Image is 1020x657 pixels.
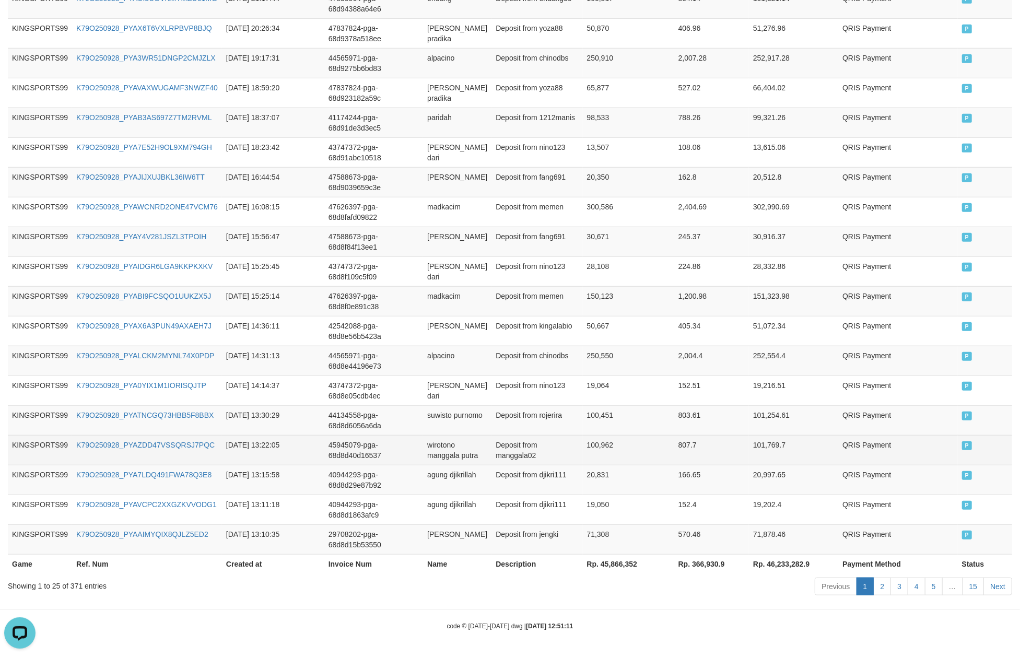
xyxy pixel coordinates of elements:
[8,197,72,227] td: KINGSPORTS99
[76,381,206,390] a: K79O250928_PYA0YIX1M1IORISQJTP
[962,501,972,510] span: PAID
[838,227,957,256] td: QRIS Payment
[222,376,324,405] td: [DATE] 14:14:37
[447,623,573,630] small: code © [DATE]-[DATE] dwg |
[674,18,749,48] td: 406.96
[749,554,838,573] th: Rp. 46,233,282.9
[583,376,674,405] td: 19,064
[222,495,324,524] td: [DATE] 13:11:18
[491,227,582,256] td: Deposit from fang691
[324,197,423,227] td: 47626397-pga-68d8fafd09822
[8,167,72,197] td: KINGSPORTS99
[583,346,674,376] td: 250,550
[838,137,957,167] td: QRIS Payment
[324,256,423,286] td: 43747372-pga-68d8f109c5f09
[674,48,749,78] td: 2,007.28
[749,137,838,167] td: 13,615.06
[962,471,972,480] span: PAID
[674,227,749,256] td: 245.37
[324,167,423,197] td: 47588673-pga-68d9039659c3e
[76,441,215,449] a: K79O250928_PYAZDD47VSSQRSJ7PQC
[222,405,324,435] td: [DATE] 13:30:29
[8,18,72,48] td: KINGSPORTS99
[749,197,838,227] td: 302,990.69
[491,524,582,554] td: Deposit from jengki
[423,108,491,137] td: paridah
[8,48,72,78] td: KINGSPORTS99
[324,137,423,167] td: 43747372-pga-68d91abe10518
[76,173,205,181] a: K79O250928_PYAJIJXUJBKL36IW6TT
[423,554,491,573] th: Name
[583,316,674,346] td: 50,667
[324,465,423,495] td: 40944293-pga-68d8d29e87b92
[838,286,957,316] td: QRIS Payment
[963,578,984,595] a: 15
[76,262,213,271] a: K79O250928_PYAIDGR6LGA9KKPKXKV
[962,203,972,212] span: PAID
[962,144,972,152] span: PAID
[423,524,491,554] td: [PERSON_NAME]
[324,18,423,48] td: 47837824-pga-68d9378a518ee
[674,256,749,286] td: 224.86
[958,554,1012,573] th: Status
[8,108,72,137] td: KINGSPORTS99
[838,48,957,78] td: QRIS Payment
[749,435,838,465] td: 101,769.7
[222,197,324,227] td: [DATE] 16:08:15
[4,4,36,36] button: Open LiveChat chat widget
[674,78,749,108] td: 527.02
[962,54,972,63] span: PAID
[423,376,491,405] td: [PERSON_NAME] dari
[76,232,206,241] a: K79O250928_PYAY4V281JSZL3TPOIH
[962,412,972,420] span: PAID
[857,578,874,595] a: 1
[76,113,212,122] a: K79O250928_PYAB3AS697Z7TM2RVML
[324,495,423,524] td: 40944293-pga-68d8d1863afc9
[749,108,838,137] td: 99,321.26
[962,322,972,331] span: PAID
[423,227,491,256] td: [PERSON_NAME]
[423,465,491,495] td: agung djikrillah
[491,405,582,435] td: Deposit from rojerira
[583,465,674,495] td: 20,831
[674,554,749,573] th: Rp. 366,930.9
[222,18,324,48] td: [DATE] 20:26:34
[674,524,749,554] td: 570.46
[491,108,582,137] td: Deposit from 1212manis
[749,286,838,316] td: 151,323.98
[749,48,838,78] td: 252,917.28
[749,465,838,495] td: 20,997.65
[324,316,423,346] td: 42542088-pga-68d8e56b5423a
[423,435,491,465] td: wirotono manggala putra
[491,346,582,376] td: Deposit from chinodbs
[962,382,972,391] span: PAID
[962,292,972,301] span: PAID
[76,143,212,151] a: K79O250928_PYA7E52H9OL9XM794GH
[491,286,582,316] td: Deposit from memen
[8,376,72,405] td: KINGSPORTS99
[8,346,72,376] td: KINGSPORTS99
[222,256,324,286] td: [DATE] 15:25:45
[962,114,972,123] span: PAID
[491,256,582,286] td: Deposit from nino123
[76,411,214,419] a: K79O250928_PYATNCGQ73HBB5F8BBX
[674,495,749,524] td: 152.4
[749,316,838,346] td: 51,072.34
[76,84,218,92] a: K79O250928_PYAVAXWUGAMF3NWZF40
[222,78,324,108] td: [DATE] 18:59:20
[749,167,838,197] td: 20,512.8
[749,405,838,435] td: 101,254.61
[674,405,749,435] td: 803.61
[838,376,957,405] td: QRIS Payment
[324,346,423,376] td: 44565971-pga-68d8e44196e73
[942,578,963,595] a: …
[423,197,491,227] td: madkacim
[838,435,957,465] td: QRIS Payment
[324,108,423,137] td: 41174244-pga-68d91de3d3ec5
[674,167,749,197] td: 162.8
[423,78,491,108] td: [PERSON_NAME] pradika
[76,351,214,360] a: K79O250928_PYALCKM2MYNL74X0PDP
[674,137,749,167] td: 108.06
[749,524,838,554] td: 71,878.46
[423,167,491,197] td: [PERSON_NAME]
